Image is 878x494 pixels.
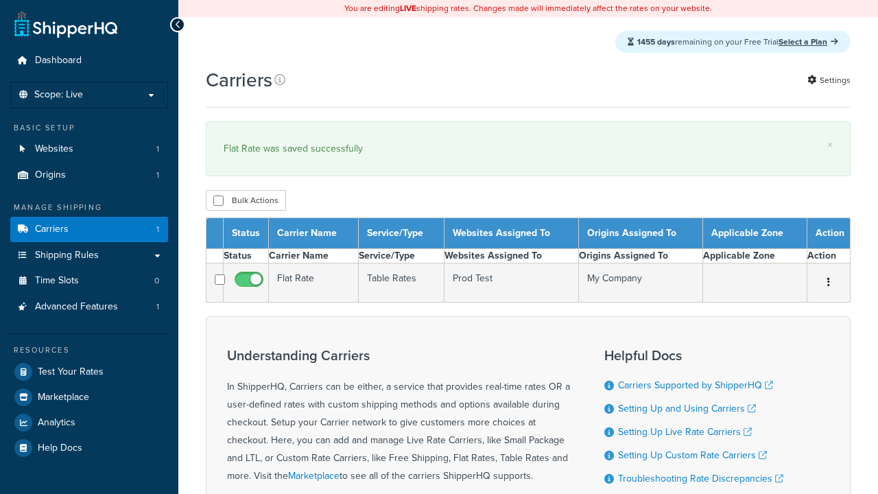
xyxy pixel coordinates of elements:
[618,378,773,392] a: Carriers Supported by ShipperHQ
[10,48,168,73] a: Dashboard
[10,163,168,188] li: Origins
[227,348,570,485] div: In ShipperHQ, Carriers can be either, a service that provides real-time rates OR a user-defined r...
[156,143,159,155] span: 1
[35,143,73,155] span: Websites
[206,67,272,93] h1: Carriers
[35,224,69,235] span: Carriers
[14,10,117,38] a: ShipperHQ Home
[702,249,807,263] th: Applicable Zone
[10,163,168,188] a: Origins 1
[444,249,578,263] th: Websites Assigned To
[10,294,168,320] li: Advanced Features
[807,218,851,249] th: Action
[578,249,702,263] th: Origins Assigned To
[10,410,168,435] a: Analytics
[35,55,82,67] span: Dashboard
[578,263,702,303] td: My Company
[10,436,168,460] a: Help Docs
[702,218,807,249] th: Applicable Zone
[637,36,675,48] strong: 1455 days
[10,137,168,162] a: Websites 1
[444,263,578,303] td: Prod Test
[779,36,838,48] a: Select a Plan
[10,202,168,213] div: Manage Shipping
[10,217,168,242] li: Carriers
[615,31,851,53] div: remaining on your Free Trial
[10,217,168,242] a: Carriers 1
[206,190,286,211] button: Bulk Actions
[34,89,83,101] span: Scope: Live
[400,2,416,14] b: LIVE
[604,348,783,363] h3: Helpful Docs
[827,139,833,150] a: ×
[618,401,756,416] a: Setting Up and Using Carriers
[156,224,159,235] span: 1
[38,417,75,429] span: Analytics
[224,218,269,249] th: Status
[224,139,833,158] div: Flat Rate was saved successfully
[269,218,359,249] th: Carrier Name
[444,218,578,249] th: Websites Assigned To
[10,268,168,294] li: Time Slots
[35,169,66,181] span: Origins
[156,169,159,181] span: 1
[10,385,168,410] a: Marketplace
[288,469,340,483] a: Marketplace
[10,360,168,384] a: Test Your Rates
[269,263,359,303] td: Flat Rate
[269,249,359,263] th: Carrier Name
[618,471,783,486] a: Troubleshooting Rate Discrepancies
[227,348,570,363] h3: Understanding Carriers
[156,301,159,313] span: 1
[38,366,104,378] span: Test Your Rates
[359,249,444,263] th: Service/Type
[35,250,99,261] span: Shipping Rules
[154,275,159,287] span: 0
[618,425,752,439] a: Setting Up Live Rate Carriers
[10,122,168,134] div: Basic Setup
[38,443,82,454] span: Help Docs
[807,249,851,263] th: Action
[578,218,702,249] th: Origins Assigned To
[359,263,444,303] td: Table Rates
[807,71,851,90] a: Settings
[10,268,168,294] a: Time Slots 0
[618,448,767,462] a: Setting Up Custom Rate Carriers
[224,249,269,263] th: Status
[38,392,89,403] span: Marketplace
[35,275,79,287] span: Time Slots
[10,344,168,356] div: Resources
[359,218,444,249] th: Service/Type
[35,301,118,313] span: Advanced Features
[10,243,168,268] a: Shipping Rules
[10,294,168,320] a: Advanced Features 1
[10,137,168,162] li: Websites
